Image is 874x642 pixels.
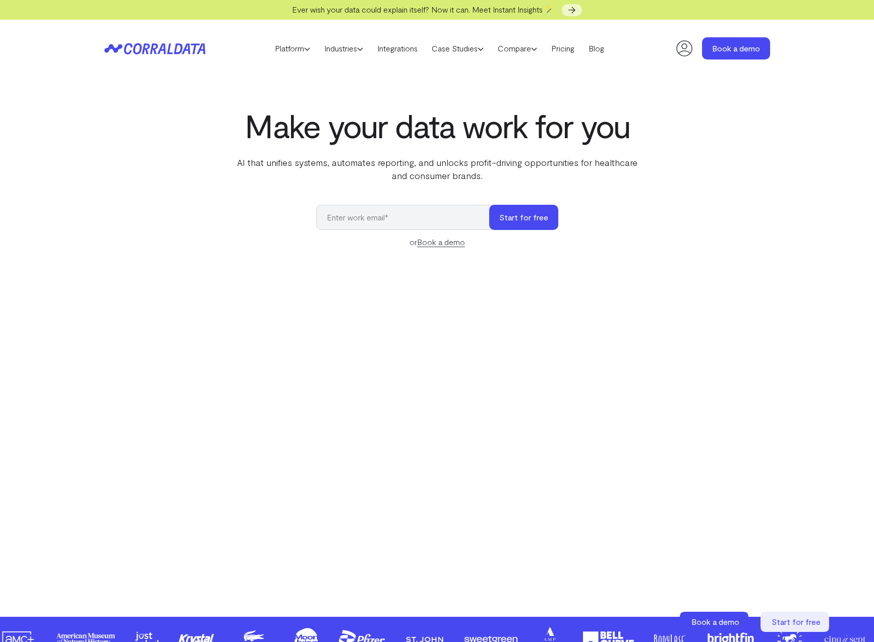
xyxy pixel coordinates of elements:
a: Pricing [544,41,581,56]
h1: Make your data work for you [231,107,643,144]
p: AI that unifies systems, automates reporting, and unlocks profit-driving opportunities for health... [231,156,643,182]
a: Compare [491,41,544,56]
span: Start for free [772,617,821,626]
a: Book a demo [417,237,465,247]
span: Ever wish your data could explain itself? Now it can. Meet Instant Insights 🪄 [292,5,555,14]
span: Book a demo [691,617,739,626]
a: Case Studies [425,41,491,56]
a: Integrations [370,41,425,56]
a: Blog [581,41,611,56]
div: or [316,236,558,248]
a: Platform [268,41,317,56]
a: Start for free [761,612,831,632]
input: Enter work email* [316,205,499,230]
a: Book a demo [702,37,770,60]
a: Book a demo [680,612,750,632]
a: Industries [317,41,370,56]
button: Start for free [489,205,558,230]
